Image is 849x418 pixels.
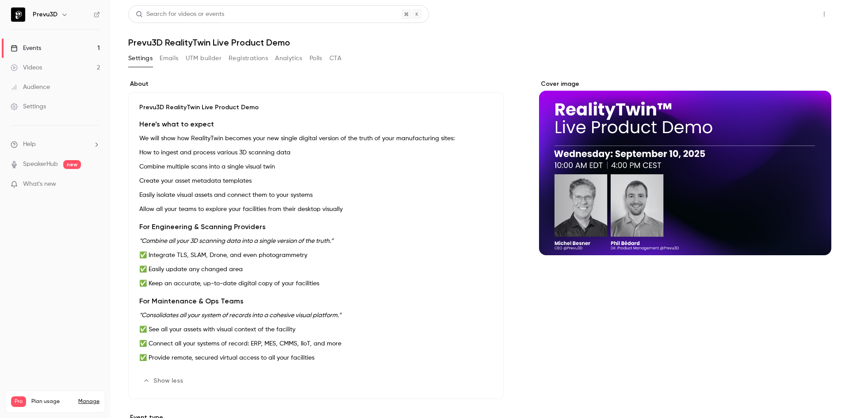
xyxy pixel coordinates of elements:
p: Prevu3D RealityTwin Live Product Demo [139,103,493,112]
iframe: Noticeable Trigger [89,180,100,188]
button: Share [775,5,810,23]
span: Pro [11,396,26,407]
li: help-dropdown-opener [11,140,100,149]
h3: For Engineering & Scanning Providers [139,222,493,232]
div: Audience [11,83,50,92]
p: ✅ Keep an accurate, up-to-date digital copy of your facilities [139,278,493,289]
p: We will show how RealityTwin becomes your new single digital version of the truth of your manufac... [139,133,493,144]
p: How to ingest and process various 3D scanning data [139,147,493,158]
div: Events [11,44,41,53]
img: Prevu3D [11,8,25,22]
h3: Here’s what to expect [139,119,493,130]
p: ✅ Easily update any changed area [139,264,493,275]
p: Create your asset metadata templates [139,176,493,186]
p: Combine multiple scans into a single visual twin [139,161,493,172]
h3: For Maintenance & Ops Teams [139,296,493,307]
button: Analytics [275,51,302,65]
h1: Prevu3D RealityTwin Live Product Demo [128,37,831,48]
button: CTA [329,51,341,65]
h6: Prevu3D [33,10,57,19]
span: What's new [23,180,56,189]
button: Show less [139,374,188,388]
button: Emails [160,51,178,65]
div: Videos [11,63,42,72]
button: Settings [128,51,153,65]
label: Cover image [539,80,831,88]
em: “Combine all your 3D scanning data into a single version of the truth.” [139,238,333,244]
span: Help [23,140,36,149]
p: ✅ See all your assets with visual context of the facility [139,324,493,335]
p: ✅ Connect all your systems of record: ERP, MES, CMMS, IIoT, and more [139,338,493,349]
p: ✅ Integrate TLS, SLAM, Drone, and even photogrammetry [139,250,493,261]
p: Easily isolate visual assets and connect them to your systems [139,190,493,200]
span: new [63,160,81,169]
div: Settings [11,102,46,111]
button: UTM builder [186,51,222,65]
div: Search for videos or events [136,10,224,19]
button: Registrations [229,51,268,65]
p: Allow all your teams to explore your facilities from their desktop visually [139,204,493,215]
label: About [128,80,504,88]
span: Plan usage [31,398,73,405]
button: Polls [310,51,322,65]
section: Cover image [539,80,831,255]
a: Manage [78,398,99,405]
em: “Consolidates all your system of records into a cohesive visual platform.” [139,312,341,318]
p: ✅ Provide remote, secured virtual access to all your facilities [139,353,493,363]
a: SpeakerHub [23,160,58,169]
